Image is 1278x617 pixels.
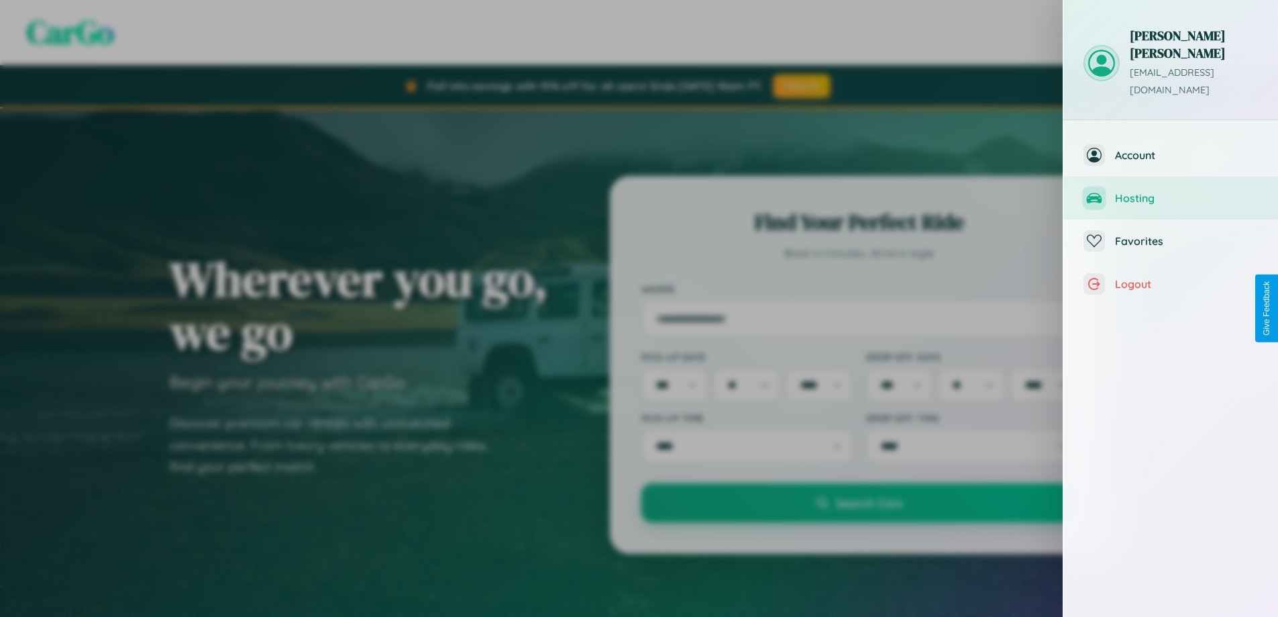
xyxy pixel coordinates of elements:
[1063,134,1278,177] button: Account
[1063,220,1278,263] button: Favorites
[1130,64,1258,99] p: [EMAIL_ADDRESS][DOMAIN_NAME]
[1063,263,1278,305] button: Logout
[1063,177,1278,220] button: Hosting
[1262,281,1271,336] div: Give Feedback
[1115,148,1258,162] span: Account
[1115,191,1258,205] span: Hosting
[1130,27,1258,62] h3: [PERSON_NAME] [PERSON_NAME]
[1115,277,1258,291] span: Logout
[1115,234,1258,248] span: Favorites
